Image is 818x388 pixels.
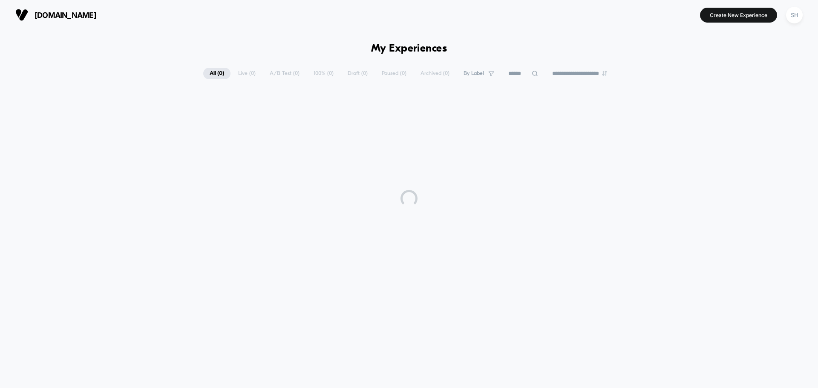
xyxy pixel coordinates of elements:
img: Visually logo [15,9,28,21]
h1: My Experiences [371,43,447,55]
div: SH [786,7,803,23]
span: All ( 0 ) [203,68,230,79]
button: [DOMAIN_NAME] [13,8,99,22]
span: [DOMAIN_NAME] [35,11,96,20]
span: By Label [464,70,484,77]
button: Create New Experience [700,8,777,23]
img: end [602,71,607,76]
button: SH [783,6,805,24]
